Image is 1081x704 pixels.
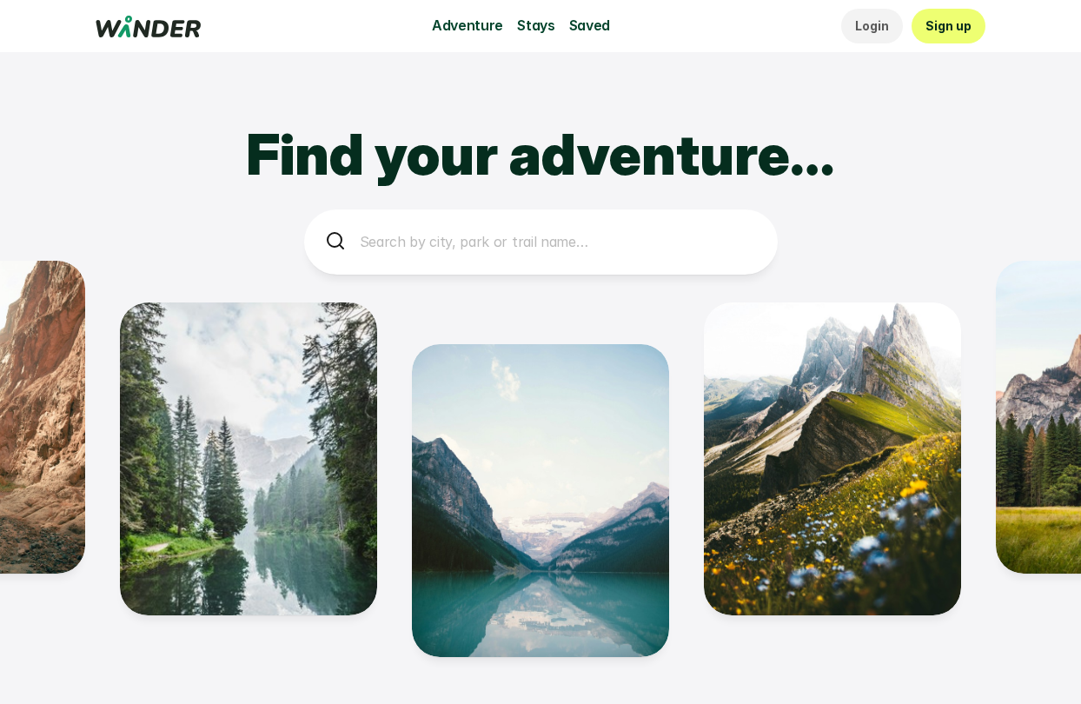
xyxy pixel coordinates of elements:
p: Search by city, park or trail name… [360,231,757,254]
a: Login [841,9,903,43]
a: Search by city, park or trail name… [304,209,778,275]
h1: Find your adventure… [54,122,1027,189]
p: Login [855,17,889,36]
p: Stays [517,15,554,37]
p: Sign up [925,17,972,36]
p: Adventure [432,15,503,37]
a: Sign up [912,9,985,43]
p: Saved [569,15,610,37]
